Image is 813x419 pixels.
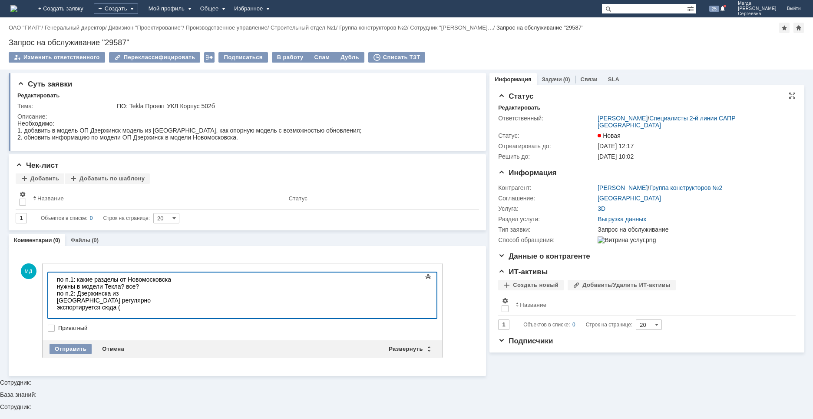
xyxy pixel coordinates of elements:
[498,252,590,260] span: Данные о контрагенте
[410,24,493,31] a: Сотрудник "[PERSON_NAME]…
[496,24,584,31] div: Запрос на обслуживание "29587"
[542,76,562,83] a: Задачи
[17,103,115,110] div: Тема:
[70,237,90,243] a: Файлы
[512,294,789,316] th: Название
[423,271,433,282] span: Показать панель инструментов
[41,215,87,221] span: Объектов в списке:
[21,263,36,279] span: МД
[498,236,596,243] div: Способ обращения:
[10,5,17,12] a: Перейти на домашнюю страницу
[563,76,570,83] div: (0)
[598,184,722,191] div: /
[598,216,646,223] a: Выгрузка данных
[498,216,596,223] div: Раздел услуги:
[285,187,472,209] th: Статус
[10,5,17,12] img: logo
[598,226,791,233] div: Запрос на обслуживание
[649,184,722,191] a: Группа конструкторов №2
[16,161,59,170] span: Чек-лист
[738,11,777,17] span: Сергеевна
[687,4,696,12] span: Расширенный поиск
[410,24,496,31] div: /
[108,24,185,31] div: /
[498,169,556,177] span: Информация
[502,297,509,304] span: Настройки
[3,3,127,38] div: по п.1: какие разделы от Новомосковска нужны в модели Текла? все? по п.2: Дзержинска из [GEOGRAPH...
[498,153,596,160] div: Решить до:
[17,113,475,120] div: Описание:
[598,115,735,129] a: Специалисты 2-й линии САПР [GEOGRAPHIC_DATA]
[789,92,796,99] div: На всю страницу
[14,237,52,243] a: Комментарии
[598,115,648,122] a: [PERSON_NAME]
[19,191,26,198] span: Настройки
[41,213,150,223] i: Строк на странице:
[94,3,138,14] div: Создать
[271,24,336,31] a: Строительный отдел №1
[53,237,60,243] div: (0)
[92,237,99,243] div: (0)
[186,24,268,31] a: Производственное управление
[17,80,72,88] span: Суть заявки
[498,337,553,345] span: Подписчики
[17,92,59,99] div: Редактировать
[339,24,407,31] a: Группа конструкторов №2
[45,24,105,31] a: Генеральный директор
[498,104,540,111] div: Редактировать
[738,1,777,6] span: Магда
[498,205,596,212] div: Услуга:
[117,103,473,110] div: ПО: Tekla Проект УКЛ Корпус 502б
[495,76,531,83] a: Информация
[289,195,307,202] div: Статус
[598,205,605,212] a: 3D
[598,153,634,160] span: [DATE] 10:02
[498,115,596,122] div: Ответственный:
[581,76,598,83] a: Связи
[598,236,656,243] img: Витрина услуг.png
[523,322,570,328] span: Объектов в списке:
[523,319,632,330] i: Строк на странице:
[90,213,93,223] div: 0
[30,187,285,209] th: Название
[498,132,596,139] div: Статус:
[779,23,790,33] div: Добавить в избранное
[498,195,596,202] div: Соглашение:
[598,195,661,202] a: [GEOGRAPHIC_DATA]
[793,23,804,33] div: Сделать домашней страницей
[498,184,596,191] div: Контрагент:
[608,76,619,83] a: SLA
[598,143,634,150] span: [DATE] 12:17
[598,132,621,139] span: Новая
[271,24,339,31] div: /
[572,319,575,330] div: 0
[37,195,64,202] div: Название
[709,6,719,12] span: 25
[9,24,41,31] a: ОАО "ГИАП"
[598,115,791,129] div: /
[339,24,410,31] div: /
[58,325,435,332] label: Приватный
[598,184,648,191] a: [PERSON_NAME]
[186,24,271,31] div: /
[738,6,777,11] span: [PERSON_NAME]
[498,143,596,150] div: Отреагировать до:
[9,38,804,47] div: Запрос на обслуживание "29587"
[520,302,546,308] div: Название
[45,24,109,31] div: /
[498,226,596,233] div: Тип заявки:
[498,268,548,276] span: ИТ-активы
[108,24,182,31] a: Дивизион "Проектирование"
[204,52,215,63] div: Работа с массовостью
[9,24,45,31] div: /
[498,92,533,100] span: Статус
